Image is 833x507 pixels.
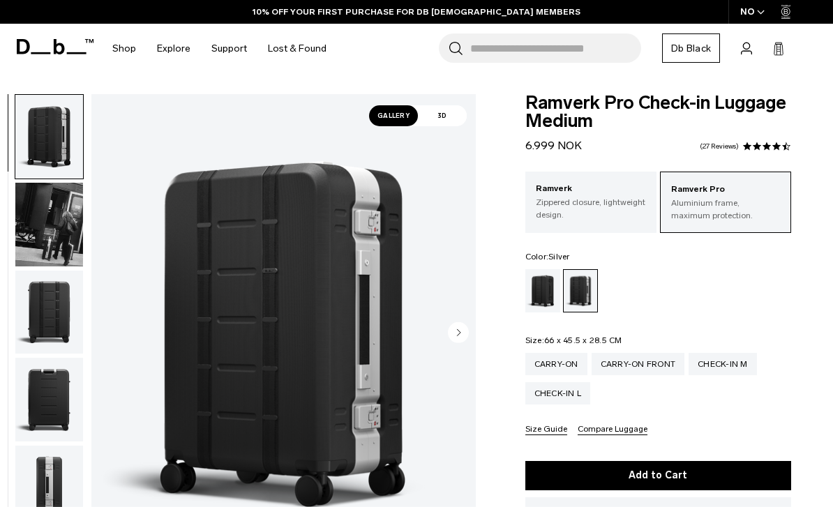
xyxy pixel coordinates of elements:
[662,33,720,63] a: Db Black
[15,183,83,266] img: Ramverk Pro Check-in Luggage Medium Silver
[700,143,739,150] a: 27 reviews
[211,24,247,73] a: Support
[525,252,570,261] legend: Color:
[15,271,83,354] img: Ramverk Pro Check-in Luggage Medium Silver
[536,182,646,196] p: Ramverk
[671,183,780,197] p: Ramverk Pro
[525,269,560,312] a: Black Out
[15,182,84,267] button: Ramverk Pro Check-in Luggage Medium Silver
[525,172,656,232] a: Ramverk Zippered closure, lightweight design.
[15,94,84,179] button: Ramverk Pro Check-in Luggage Medium Silver
[525,336,622,345] legend: Size:
[525,461,791,490] button: Add to Cart
[548,252,570,262] span: Silver
[525,139,582,152] span: 6.999 NOK
[592,353,685,375] a: Carry-on Front
[112,24,136,73] a: Shop
[418,105,467,126] span: 3D
[525,425,567,435] button: Size Guide
[369,105,418,126] span: Gallery
[671,197,780,222] p: Aluminium frame, maximum protection.
[578,425,647,435] button: Compare Luggage
[525,353,587,375] a: Carry-on
[102,24,337,73] nav: Main Navigation
[15,270,84,355] button: Ramverk Pro Check-in Luggage Medium Silver
[253,6,580,18] a: 10% OFF YOUR FIRST PURCHASE FOR DB [DEMOGRAPHIC_DATA] MEMBERS
[268,24,327,73] a: Lost & Found
[15,95,83,179] img: Ramverk Pro Check-in Luggage Medium Silver
[525,94,791,130] span: Ramverk Pro Check-in Luggage Medium
[689,353,757,375] a: Check-in M
[536,196,646,221] p: Zippered closure, lightweight design.
[15,357,84,442] button: Ramverk Pro Check-in Luggage Medium Silver
[525,382,591,404] a: Check-in L
[157,24,190,73] a: Explore
[544,335,622,345] span: 66 x 45.5 x 28.5 CM
[15,358,83,441] img: Ramverk Pro Check-in Luggage Medium Silver
[563,269,598,312] a: Silver
[448,322,469,346] button: Next slide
